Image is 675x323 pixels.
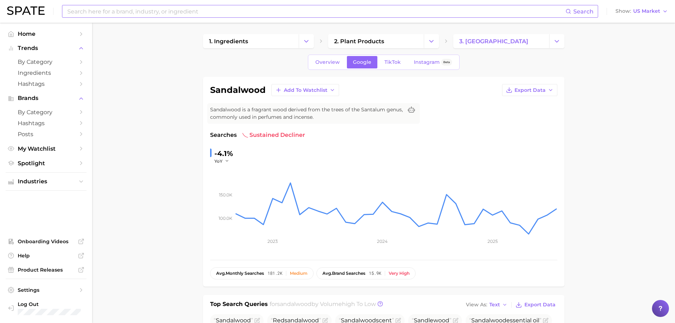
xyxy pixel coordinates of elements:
[309,56,346,68] a: Overview
[67,5,566,17] input: Search here for a brand, industry, or ingredient
[210,86,266,94] h1: sandalwood
[633,9,660,13] span: US Market
[270,300,376,310] h2: for by Volume
[443,59,450,65] span: Beta
[6,176,86,187] button: Industries
[271,84,339,96] button: Add to Watchlist
[242,132,248,138] img: sustained decliner
[328,34,424,48] a: 2. plant products
[6,143,86,154] a: My Watchlist
[214,158,230,164] button: YoY
[18,267,74,273] span: Product Releases
[316,267,416,279] button: avg.brand searches15.9kVery high
[6,43,86,54] button: Trends
[18,301,90,307] span: Log Out
[209,38,248,45] span: 1. ingredients
[210,106,403,121] span: Sandalwood is a fragrant wood derived from the trees of the Santalum genus, commonly used in perf...
[615,9,631,13] span: Show
[466,303,487,307] span: View As
[6,236,86,247] a: Onboarding Videos
[18,178,74,185] span: Industries
[489,303,500,307] span: Text
[18,59,74,65] span: by Category
[299,34,314,48] button: Change Category
[6,118,86,129] a: Hashtags
[342,301,376,307] span: high to low
[18,145,74,152] span: My Watchlist
[347,56,377,68] a: Google
[214,158,223,164] span: YoY
[18,238,74,245] span: Onboarding Videos
[268,239,278,244] tspan: 2023
[384,59,401,65] span: TikTok
[219,215,232,221] tspan: 100.0k
[219,192,232,197] tspan: 150.0k
[369,271,381,276] span: 15.9k
[18,287,74,293] span: Settings
[353,59,371,65] span: Google
[334,38,384,45] span: 2. plant products
[322,271,332,276] abbr: average
[487,239,497,244] tspan: 2025
[242,131,305,139] span: sustained decliner
[277,301,311,307] span: sandalwood
[459,38,528,45] span: 3. [GEOGRAPHIC_DATA]
[6,107,86,118] a: by Category
[210,267,314,279] button: avg.monthly searches181.2kMedium
[284,87,327,93] span: Add to Watchlist
[18,131,74,138] span: Posts
[524,302,556,308] span: Export Data
[6,285,86,295] a: Settings
[18,109,74,116] span: by Category
[514,87,546,93] span: Export Data
[573,8,594,15] span: Search
[6,299,86,317] a: Log out. Currently logged in with e-mail anna.katsnelson@mane.com.
[18,30,74,37] span: Home
[216,271,226,276] abbr: average
[18,160,74,167] span: Spotlight
[6,67,86,78] a: Ingredients
[453,34,549,48] a: 3. [GEOGRAPHIC_DATA]
[6,250,86,261] a: Help
[268,271,282,276] span: 181.2k
[18,45,74,51] span: Trends
[6,56,86,67] a: by Category
[216,271,264,276] span: monthly searches
[203,34,299,48] a: 1. ingredients
[614,7,670,16] button: ShowUS Market
[414,59,440,65] span: Instagram
[6,28,86,39] a: Home
[389,271,410,276] div: Very high
[18,95,74,101] span: Brands
[18,80,74,87] span: Hashtags
[378,56,407,68] a: TikTok
[6,93,86,104] button: Brands
[210,131,237,139] span: Searches
[210,300,268,310] h1: Top Search Queries
[7,6,45,15] img: SPATE
[18,120,74,127] span: Hashtags
[6,78,86,89] a: Hashtags
[18,252,74,259] span: Help
[18,69,74,76] span: Ingredients
[424,34,439,48] button: Change Category
[549,34,564,48] button: Change Category
[214,148,234,159] div: -4.1%
[322,271,365,276] span: brand searches
[514,300,557,310] button: Export Data
[502,84,557,96] button: Export Data
[6,158,86,169] a: Spotlight
[6,264,86,275] a: Product Releases
[408,56,458,68] a: InstagramBeta
[464,300,510,310] button: View AsText
[377,239,388,244] tspan: 2024
[6,129,86,140] a: Posts
[315,59,340,65] span: Overview
[290,271,308,276] div: Medium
